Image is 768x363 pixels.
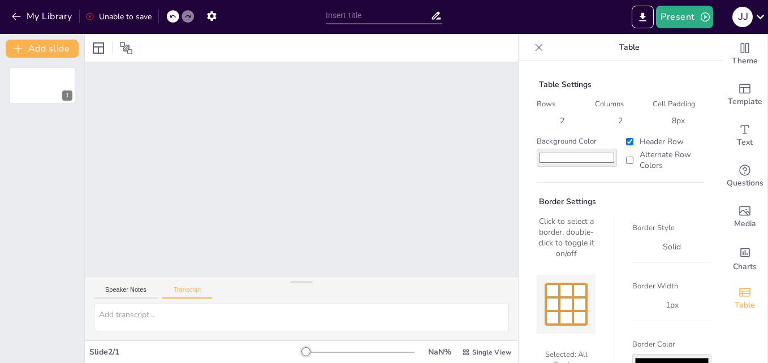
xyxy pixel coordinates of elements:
div: solid [656,239,688,254]
div: Change the overall theme [722,34,767,75]
div: J J [732,7,753,27]
div: Layout [89,39,107,57]
button: Add slide [6,40,79,58]
span: Table [735,299,755,312]
button: Present [656,6,713,28]
div: Unable to save [85,11,152,22]
div: 8 px [667,115,689,126]
div: NaN % [426,347,453,357]
div: Add charts and graphs [722,237,767,278]
div: Border Settings [537,196,704,207]
div: Inner Vertical Borders (Double-click to toggle) [558,284,560,325]
div: 2 [614,115,627,126]
div: Inner Vertical Borders (Double-click to toggle) [572,284,574,325]
input: Header Row [626,138,633,145]
div: 1 [62,90,72,101]
span: Position [119,41,133,55]
span: Template [728,96,762,108]
button: J J [732,6,753,28]
button: Export to PowerPoint [632,6,654,28]
span: Media [734,218,756,230]
div: Get real-time input from your audience [722,156,767,197]
div: Add text boxes [722,115,767,156]
div: Bottom Border (Double-click to toggle) [546,323,586,326]
button: Transcript [162,286,213,299]
div: 1 [9,67,76,104]
div: Add ready made slides [722,75,767,115]
div: Add a table [722,278,767,319]
div: Inner Horizontal Borders (Double-click to toggle) [546,310,586,312]
p: Table [548,34,711,61]
label: Cell Padding [653,99,704,109]
div: 2 [555,115,569,126]
div: Inner Horizontal Borders (Double-click to toggle) [546,296,586,299]
span: Theme [732,55,758,67]
span: Charts [733,261,757,273]
div: Left Border (Double-click to toggle) [545,284,547,325]
div: Slide 2 / 1 [89,347,306,357]
span: Text [737,136,753,149]
div: Top Border (Double-click to toggle) [546,283,586,285]
span: Questions [727,177,763,189]
label: Alternate Row Colors [624,149,704,171]
div: 1 px [659,297,685,313]
div: Right Border (Double-click to toggle) [585,284,588,325]
span: Single View [472,348,511,357]
div: Click to select a border, double-click to toggle it on/off [537,216,596,259]
label: Border Width [632,281,711,291]
button: Speaker Notes [94,286,158,299]
label: Rows [537,99,588,109]
label: Header Row [624,136,704,147]
label: Border Color [632,339,711,349]
label: Columns [595,99,646,109]
div: Add images, graphics, shapes or video [722,197,767,237]
div: Table Settings [537,79,704,90]
input: Insert title [326,7,430,24]
input: Alternate Row Colors [626,157,633,164]
label: Background Color [537,136,617,146]
button: My Library [8,7,77,25]
label: Border Style [632,223,711,233]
